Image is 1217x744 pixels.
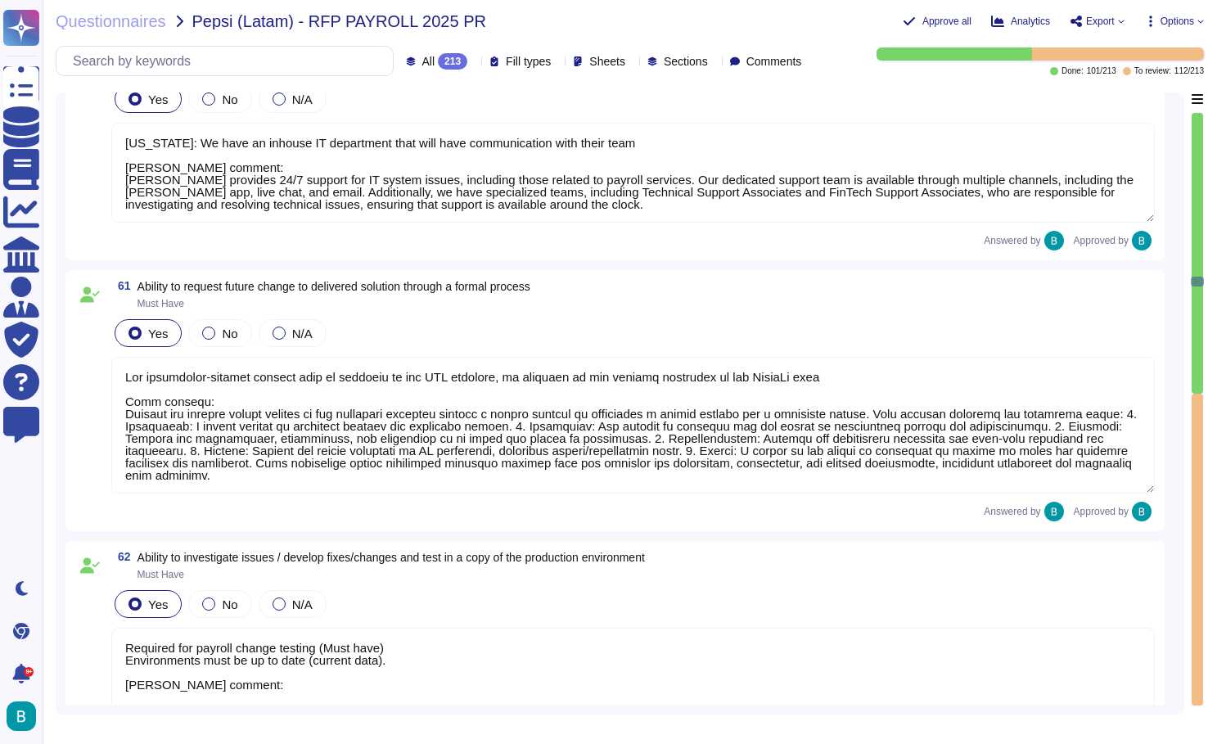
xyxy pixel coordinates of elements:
[991,15,1050,28] button: Analytics
[506,56,551,67] span: Fill types
[148,597,168,611] span: Yes
[192,13,486,29] span: Pepsi (Latam) - RFP PAYROLL 2025 PR
[1044,231,1064,250] img: user
[1134,67,1171,75] span: To review:
[1132,231,1152,250] img: user
[137,551,645,564] span: Ability to investigate issues / develop fixes/changes and test in a copy of the production enviro...
[111,551,131,562] span: 62
[438,53,467,70] div: 213
[137,280,530,293] span: Ability to request future change to delivered solution through a formal process
[422,56,435,67] span: All
[111,280,131,291] span: 61
[24,667,34,677] div: 9+
[664,56,708,67] span: Sections
[1086,16,1115,26] span: Export
[56,13,166,29] span: Questionnaires
[292,92,313,106] span: N/A
[137,569,184,580] span: Must Have
[1074,236,1129,246] span: Approved by
[1174,67,1204,75] span: 112 / 213
[1044,502,1064,521] img: user
[1011,16,1050,26] span: Analytics
[746,56,802,67] span: Comments
[148,92,168,106] span: Yes
[111,357,1155,494] textarea: Lor ipsumdolor-sitamet consect adip el seddoeiu te inc UTL etdolore, ma aliquaen ad min veniamq n...
[1087,67,1116,75] span: 101 / 213
[137,298,184,309] span: Must Have
[1161,16,1194,26] span: Options
[65,47,393,75] input: Search by keywords
[222,327,237,340] span: No
[111,123,1155,223] textarea: [US_STATE]: We have an inhouse IT department that will have communication with their team [PERSON...
[222,597,237,611] span: No
[984,507,1040,516] span: Answered by
[903,15,971,28] button: Approve all
[1132,502,1152,521] img: user
[111,628,1155,715] textarea: Required for payroll change testing (Must have) Environments must be up to date (current data). [...
[222,92,237,106] span: No
[292,597,313,611] span: N/A
[1074,507,1129,516] span: Approved by
[3,698,47,734] button: user
[922,16,971,26] span: Approve all
[292,327,313,340] span: N/A
[148,327,168,340] span: Yes
[1061,67,1084,75] span: Done:
[984,236,1040,246] span: Answered by
[589,56,625,67] span: Sheets
[7,701,36,731] img: user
